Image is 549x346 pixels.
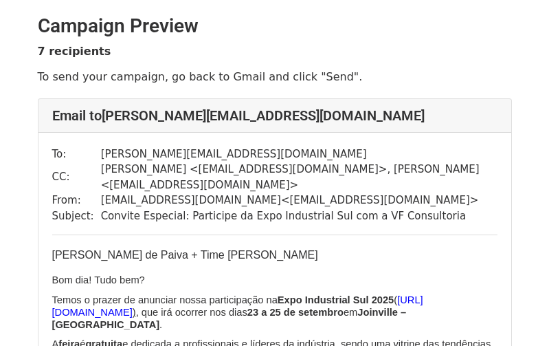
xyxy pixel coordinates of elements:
[52,294,398,305] span: Temos o prazer de anunciar nossa participação na (
[101,147,497,162] td: [PERSON_NAME][EMAIL_ADDRESS][DOMAIN_NAME]
[101,193,497,208] td: [EMAIL_ADDRESS][DOMAIN_NAME] < [EMAIL_ADDRESS][DOMAIN_NAME] >
[52,294,423,318] a: [URL][DOMAIN_NAME]
[133,307,136,318] span: )
[278,294,394,305] b: Expo Industrial Sul 2025
[38,69,512,84] p: To send your campaign, go back to Gmail and click "Send".
[38,45,111,58] strong: 7 recipients
[38,14,512,38] h2: Campaign Preview
[52,294,423,318] span: [URL][DOMAIN_NAME]
[247,307,344,318] b: 23 a 25 de setembro
[52,307,407,330] span: , que irá ocorrer nos dias em .
[101,208,497,224] td: Convite Especial: Participe da Expo Industrial Sul com a VF Consultoria
[52,307,407,330] b: Joinville – [GEOGRAPHIC_DATA]
[52,274,145,285] span: Bom dia! Tudo bem?
[52,193,101,208] td: From:
[52,147,101,162] td: To:
[52,162,101,193] td: CC:
[101,162,497,193] td: [PERSON_NAME] < [EMAIL_ADDRESS][DOMAIN_NAME] >, [PERSON_NAME] < [EMAIL_ADDRESS][DOMAIN_NAME] >
[52,208,101,224] td: Subject:
[52,107,497,124] h4: Email to [PERSON_NAME][EMAIL_ADDRESS][DOMAIN_NAME]
[52,249,497,286] p: [PERSON_NAME] de Paiva + Time [PERSON_NAME]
